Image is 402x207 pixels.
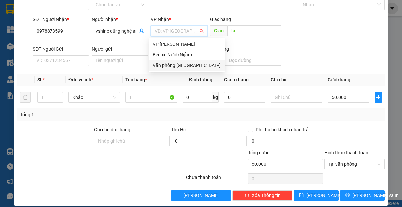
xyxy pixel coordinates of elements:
[94,127,130,132] label: Ghi chú đơn hàng
[184,192,219,199] span: [PERSON_NAME]
[299,193,304,198] span: save
[328,159,381,169] span: Tại văn phòng
[268,74,325,86] th: Ghi chú
[375,92,382,103] button: plus
[253,126,311,133] span: Phí thu hộ khách nhận trả
[37,77,43,82] span: SL
[149,39,225,49] div: VP Ngọc Hồi
[149,49,225,60] div: Bến xe Nước Ngầm
[94,136,170,146] input: Ghi chú đơn hàng
[271,92,322,103] input: Ghi Chú
[171,190,231,201] button: [PERSON_NAME]
[248,150,269,155] span: Tổng cước
[375,95,382,100] span: plus
[227,25,281,36] input: Dọc đường
[224,77,249,82] span: Giá trị hàng
[92,45,148,53] div: Người gửi
[210,25,227,36] span: Giao
[210,17,231,22] span: Giao hàng
[224,92,265,103] input: 0
[352,192,399,199] span: [PERSON_NAME] và In
[125,92,177,103] input: VD: Bàn, Ghế
[306,192,342,199] span: [PERSON_NAME]
[20,92,31,103] button: delete
[149,60,225,71] div: Văn phòng Tân Kỳ
[212,92,219,103] span: kg
[33,45,89,53] div: SĐT Người Gửi
[153,41,221,48] div: VP [PERSON_NAME]
[151,17,169,22] span: VP Nhận
[328,77,350,82] span: Cước hàng
[125,77,147,82] span: Tên hàng
[153,51,221,58] div: Bến xe Nước Ngầm
[232,190,292,201] button: deleteXóa Thông tin
[153,62,221,69] div: Văn phòng [GEOGRAPHIC_DATA]
[189,77,212,82] span: Định lượng
[171,127,186,132] span: Thu Hộ
[139,28,144,34] span: user-add
[225,55,281,66] input: Dọc đường
[294,190,339,201] button: save[PERSON_NAME]
[252,192,281,199] span: Xóa Thông tin
[245,193,249,198] span: delete
[345,193,350,198] span: printer
[20,111,156,118] div: Tổng: 1
[151,37,207,44] div: Văn phòng không hợp lệ
[340,190,385,201] button: printer[PERSON_NAME] và In
[68,77,93,82] span: Đơn vị tính
[92,16,148,23] div: Người nhận
[33,16,89,23] div: SĐT Người Nhận
[72,92,116,102] span: Khác
[185,174,247,185] div: Chưa thanh toán
[324,150,368,155] label: Hình thức thanh toán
